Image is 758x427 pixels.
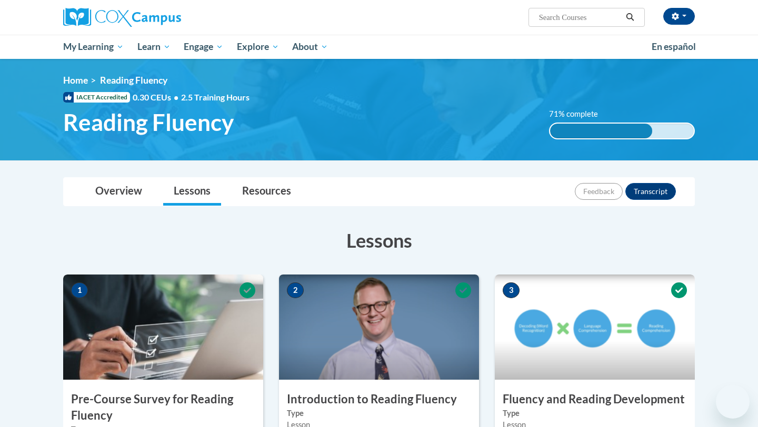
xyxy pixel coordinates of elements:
[63,8,263,27] a: Cox Campus
[292,40,328,53] span: About
[716,385,750,419] iframe: Button to launch messaging window
[174,92,178,102] span: •
[184,40,223,53] span: Engage
[549,108,610,120] label: 71% complete
[163,178,221,206] a: Lessons
[663,8,695,25] button: Account Settings
[230,35,286,59] a: Explore
[279,391,479,408] h3: Introduction to Reading Fluency
[538,11,622,24] input: Search Courses
[575,183,623,200] button: Feedback
[550,124,652,138] div: 71% complete
[645,36,703,58] a: En español
[63,8,181,27] img: Cox Campus
[495,391,695,408] h3: Fluency and Reading Development
[495,274,695,380] img: Course Image
[237,40,279,53] span: Explore
[63,227,695,253] h3: Lessons
[63,274,263,380] img: Course Image
[287,282,304,298] span: 2
[133,91,181,103] span: 0.30 CEUs
[131,35,177,59] a: Learn
[622,11,638,24] button: Search
[63,40,124,53] span: My Learning
[503,408,687,419] label: Type
[625,183,676,200] button: Transcript
[503,282,520,298] span: 3
[56,35,131,59] a: My Learning
[137,40,171,53] span: Learn
[232,178,302,206] a: Resources
[181,92,250,102] span: 2.5 Training Hours
[287,408,471,419] label: Type
[85,178,153,206] a: Overview
[63,92,130,103] span: IACET Accredited
[279,274,479,380] img: Course Image
[652,41,696,52] span: En español
[71,282,88,298] span: 1
[286,35,335,59] a: About
[100,75,167,86] span: Reading Fluency
[47,35,711,59] div: Main menu
[63,391,263,424] h3: Pre-Course Survey for Reading Fluency
[63,75,88,86] a: Home
[63,108,234,136] span: Reading Fluency
[177,35,230,59] a: Engage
